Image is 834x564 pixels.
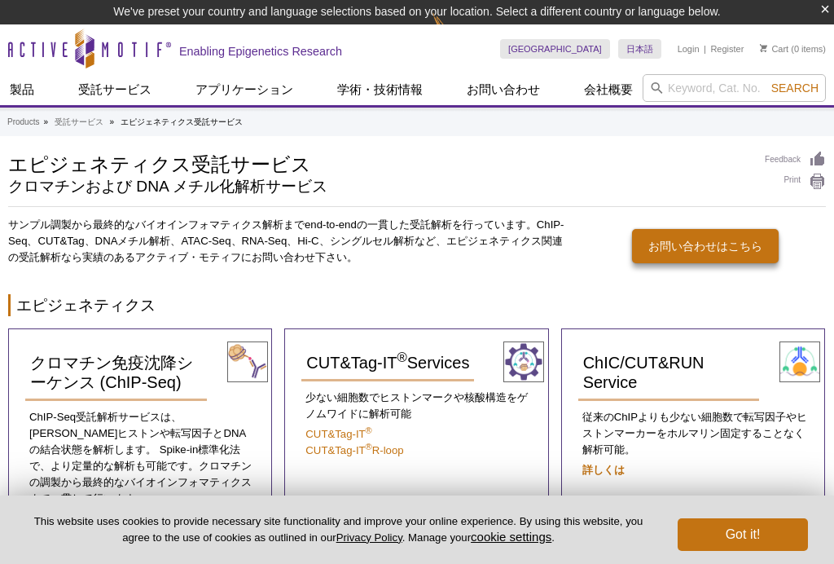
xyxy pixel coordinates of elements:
button: Search [766,81,823,95]
img: Change Here [432,12,476,51]
a: Products [7,115,39,130]
li: エピジェネティクス受託サービス [121,117,243,126]
p: This website uses cookies to provide necessary site functionality and improve your online experie... [26,514,651,545]
h2: Enabling Epigenetics Research [179,44,342,59]
a: 日本語 [618,39,661,59]
a: Cart [760,43,788,55]
p: ChIP-Seq は、[PERSON_NAME]ヒストンや転写因子とDNAの結合状態を解析します。 Spike-in標準化法で、より定量的な解析も可能です。クロマチンの調製から最終的なバイオイン... [25,409,255,507]
input: Keyword, Cat. No. [643,74,826,102]
sup: ® [366,442,372,452]
a: CUT&Tag-IT® [305,428,371,440]
img: CUT&Tag-IT® Services [503,341,544,382]
a: アプリケーション [186,74,303,105]
a: 受託サービス [55,115,103,130]
img: ChIP-Seq Services [227,341,268,382]
a: クロマチン免疫沈降シーケンス (ChIP-Seq) [25,346,207,401]
span: 受託解析サービス [76,411,160,423]
a: 会社概要 [574,74,643,105]
span: ChIC/CUT&RUN Service [583,354,705,391]
p: 少ない細胞数でヒストンマークや核酸構造をゲノムワイドに解析可能 [301,390,531,422]
button: cookie settings [471,530,551,544]
a: Feedback [765,151,826,169]
li: » [110,117,115,126]
a: Login [678,43,700,55]
a: Privacy Policy [336,531,402,544]
h2: クロマチンおよび DNA メチル化解析サービス [8,179,748,194]
a: お問い合わせ [457,74,550,105]
p: 従来のChIPよりも少ない細胞数で転写因子やヒストンマーカーをホルマリン固定することなく解析可能。 [578,409,808,458]
a: 受託サービス [68,74,161,105]
sup: ® [366,425,372,435]
span: Search [771,82,819,95]
img: Your Cart [760,44,767,52]
span: クロマチン免疫沈降シーケンス (ChIP-Seq) [30,354,193,391]
a: Register [710,43,744,55]
a: ChIC/CUT&RUN Service [578,346,760,401]
h2: エピジェネティクス [8,294,826,316]
sup: ® [397,350,406,366]
li: | [704,39,706,59]
a: お問い合わせはこちら [632,229,779,263]
span: CUT&Tag-IT Services [306,354,469,372]
li: (0 items) [760,39,826,59]
a: CUT&Tag-IT®R-loop [305,444,403,456]
a: [GEOGRAPHIC_DATA] [500,39,610,59]
button: Got it! [678,518,808,551]
a: 学術・技術情報 [327,74,432,105]
a: Print [765,173,826,191]
h1: エピジェネティクス受託サービス [8,151,748,175]
p: サンプル調製から最終的なバイオインフォマティクス解析までend-to-endの一貫した受託解析を行っています。ChIP-Seq、CUT&Tag、DNAメチル解析、ATAC-Seq、RNA-Seq... [8,217,572,266]
li: » [43,117,48,126]
a: 詳しくは [582,464,625,476]
a: CUT&Tag-IT®Services [301,346,474,381]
